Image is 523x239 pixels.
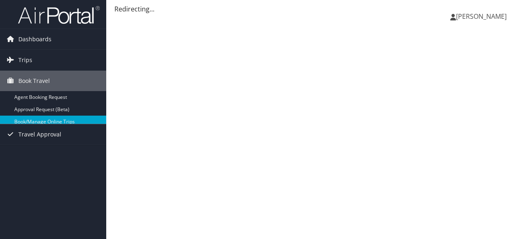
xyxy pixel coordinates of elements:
span: Travel Approval [18,124,61,145]
span: [PERSON_NAME] [456,12,507,21]
span: Trips [18,50,32,70]
span: Dashboards [18,29,51,49]
div: Redirecting... [114,4,515,14]
span: Book Travel [18,71,50,91]
a: [PERSON_NAME] [450,4,515,29]
img: airportal-logo.png [18,5,100,25]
